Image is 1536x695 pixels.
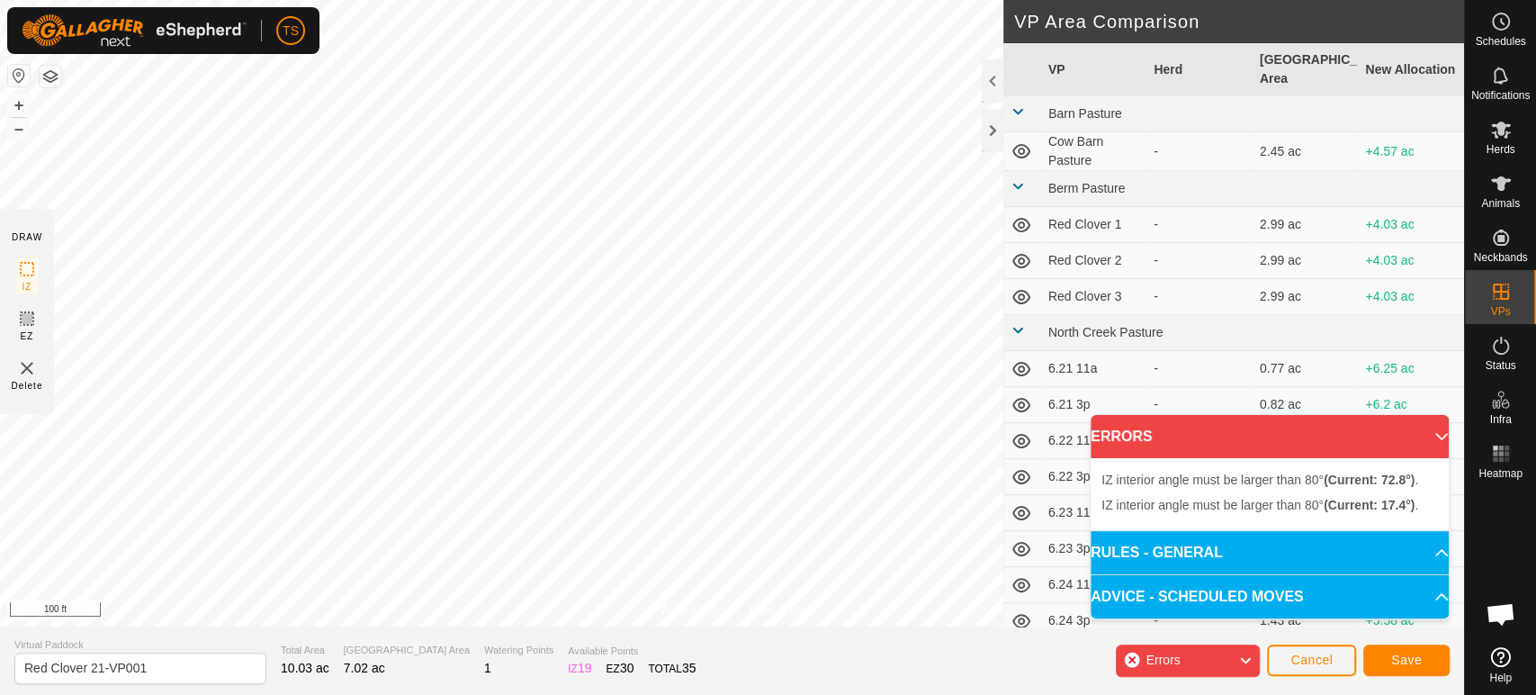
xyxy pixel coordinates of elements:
b: (Current: 17.4°) [1324,498,1415,512]
div: IZ [568,659,591,678]
td: 6.24 3p [1041,603,1147,639]
div: - [1154,215,1245,234]
a: Help [1465,640,1536,690]
td: 2.45 ac [1253,132,1359,171]
span: IZ interior angle must be larger than 80° . [1101,473,1418,487]
p-accordion-header: ERRORS [1091,415,1449,458]
span: [GEOGRAPHIC_DATA] Area [344,643,470,658]
span: IZ interior angle must be larger than 80° . [1101,498,1418,512]
span: Errors [1145,653,1180,667]
span: 30 [620,661,634,675]
span: 19 [578,661,592,675]
div: TOTAL [648,659,696,678]
span: Help [1489,672,1512,683]
div: - [1154,287,1245,306]
span: Animals [1481,198,1520,209]
td: 6.21 3p [1041,387,1147,423]
div: - [1154,611,1245,630]
td: 6.24 11a [1041,567,1147,603]
b: (Current: 72.8°) [1324,473,1415,487]
td: 6.23 3p [1041,531,1147,567]
td: 0.77 ac [1253,351,1359,387]
td: 2.99 ac [1253,207,1359,243]
a: Contact Us [750,603,803,619]
td: 1.43 ac [1253,603,1359,639]
h2: VP Area Comparison [1014,11,1464,32]
span: 35 [682,661,696,675]
th: Herd [1146,43,1253,96]
span: Status [1485,360,1515,371]
button: – [8,118,30,140]
span: Berm Pasture [1048,181,1126,195]
td: +6.2 ac [1358,387,1464,423]
div: - [1154,251,1245,270]
td: 2.99 ac [1253,243,1359,279]
td: 2.99 ac [1253,279,1359,315]
td: +6.25 ac [1358,351,1464,387]
td: Cow Barn Pasture [1041,132,1147,171]
span: Barn Pasture [1048,106,1122,121]
a: Open chat [1474,587,1528,641]
span: EZ [21,329,34,343]
button: Map Layers [40,66,61,87]
td: +4.57 ac [1358,132,1464,171]
td: +4.03 ac [1358,279,1464,315]
span: Infra [1489,414,1511,425]
td: +4.03 ac [1358,243,1464,279]
button: Reset Map [8,65,30,86]
span: 7.02 ac [344,661,385,675]
span: Cancel [1290,653,1333,667]
button: + [8,95,30,116]
a: Privacy Policy [660,603,728,619]
span: Heatmap [1478,468,1523,479]
div: - [1154,359,1245,378]
span: Neckbands [1473,252,1527,263]
p-accordion-content: ERRORS [1091,458,1449,530]
span: North Creek Pasture [1048,325,1163,339]
span: 1 [484,661,491,675]
td: Red Clover 2 [1041,243,1147,279]
span: VPs [1490,306,1510,317]
span: Herds [1486,144,1514,155]
th: [GEOGRAPHIC_DATA] Area [1253,43,1359,96]
button: Cancel [1267,645,1356,676]
span: Delete [12,379,43,393]
th: VP [1041,43,1147,96]
p-accordion-header: RULES - GENERAL [1091,531,1449,574]
span: TS [283,22,299,41]
img: VP [16,357,38,379]
td: 0.82 ac [1253,387,1359,423]
button: Save [1363,645,1450,676]
span: Schedules [1475,36,1525,47]
span: IZ [22,280,32,293]
img: Gallagher Logo [22,14,247,47]
span: Available Points [568,644,696,659]
span: ERRORS [1091,426,1152,447]
td: Red Clover 1 [1041,207,1147,243]
span: ADVICE - SCHEDULED MOVES [1091,586,1303,608]
div: EZ [606,659,633,678]
td: 6.21 11a [1041,351,1147,387]
span: Notifications [1471,90,1530,101]
div: DRAW [12,230,42,244]
span: RULES - GENERAL [1091,542,1223,564]
td: 6.22 3p [1041,459,1147,495]
div: - [1154,142,1245,161]
td: 6.22 11a [1041,423,1147,459]
td: +5.58 ac [1358,603,1464,639]
td: +4.03 ac [1358,207,1464,243]
td: Red Clover 3 [1041,279,1147,315]
span: 10.03 ac [281,661,329,675]
span: Virtual Paddock [14,637,266,653]
span: Total Area [281,643,329,658]
td: 6.23 11a [1041,495,1147,531]
th: New Allocation [1358,43,1464,96]
span: Watering Points [484,643,553,658]
div: - [1154,395,1245,414]
p-accordion-header: ADVICE - SCHEDULED MOVES [1091,575,1449,618]
span: Save [1391,653,1422,667]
